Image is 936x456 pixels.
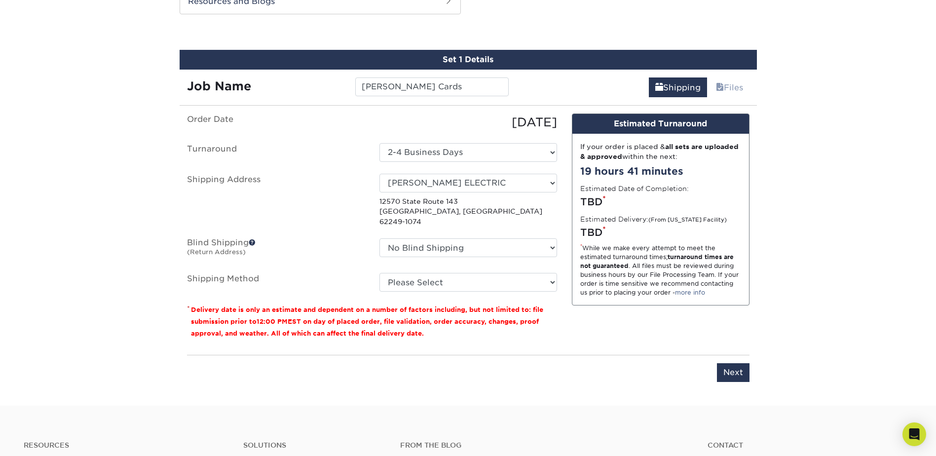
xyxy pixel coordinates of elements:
[648,217,727,223] small: (From [US_STATE] Facility)
[580,142,741,162] div: If your order is placed & within the next:
[572,114,749,134] div: Estimated Turnaround
[355,77,509,96] input: Enter a job name
[243,441,385,450] h4: Solutions
[580,244,741,297] div: While we make every attempt to meet the estimated turnaround times; . All files must be reviewed ...
[655,83,663,92] span: shipping
[580,214,727,224] label: Estimated Delivery:
[180,50,757,70] div: Set 1 Details
[708,441,912,450] a: Contact
[649,77,707,97] a: Shipping
[716,83,724,92] span: files
[902,422,926,446] div: Open Intercom Messenger
[580,225,741,240] div: TBD
[24,441,228,450] h4: Resources
[257,318,288,325] span: 12:00 PM
[379,196,557,227] p: 12570 State Route 143 [GEOGRAPHIC_DATA], [GEOGRAPHIC_DATA] 62249-1074
[191,306,543,337] small: Delivery date is only an estimate and dependent on a number of factors including, but not limited...
[180,174,372,227] label: Shipping Address
[580,184,689,193] label: Estimated Date of Completion:
[717,363,749,382] input: Next
[180,114,372,131] label: Order Date
[187,79,251,93] strong: Job Name
[710,77,749,97] a: Files
[180,238,372,261] label: Blind Shipping
[187,248,246,256] small: (Return Address)
[675,289,705,296] a: more info
[580,194,741,209] div: TBD
[580,164,741,179] div: 19 hours 41 minutes
[400,441,681,450] h4: From the Blog
[180,143,372,162] label: Turnaround
[372,114,564,131] div: [DATE]
[180,273,372,292] label: Shipping Method
[580,253,734,269] strong: turnaround times are not guaranteed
